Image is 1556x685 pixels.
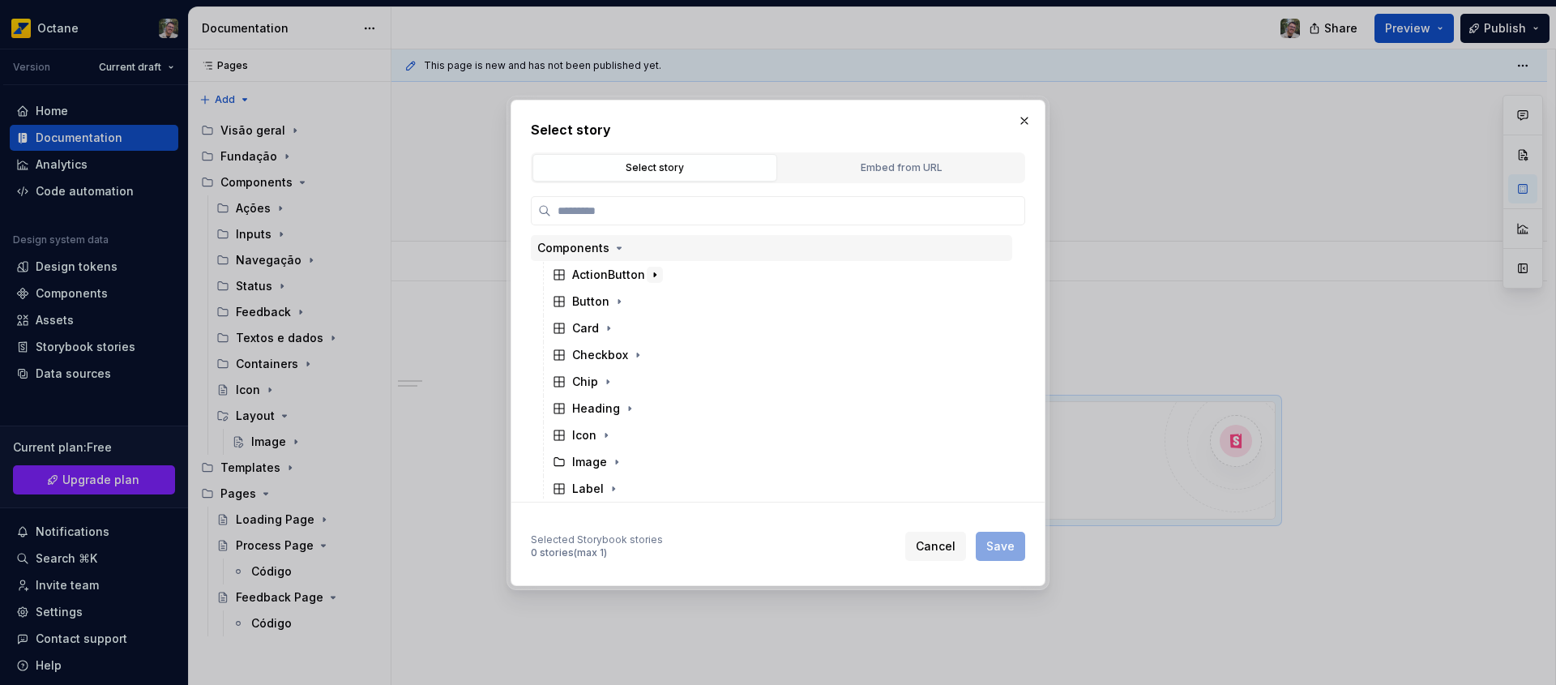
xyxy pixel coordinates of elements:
div: Selected Storybook stories [531,533,663,546]
div: Button [572,293,609,310]
div: Embed from URL [784,160,1018,176]
div: Image [572,454,607,470]
div: Heading [572,400,620,417]
button: Cancel [905,532,966,561]
div: Components [537,240,609,256]
div: Checkbox [572,347,628,363]
div: Chip [572,374,598,390]
h2: Select story [531,120,1025,139]
div: Icon [572,427,596,443]
div: ActionButton [572,267,645,283]
div: Label [572,481,604,497]
span: Cancel [916,538,955,554]
div: Card [572,320,599,336]
div: 0 stories (max 1) [531,546,663,559]
div: Select story [538,160,772,176]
